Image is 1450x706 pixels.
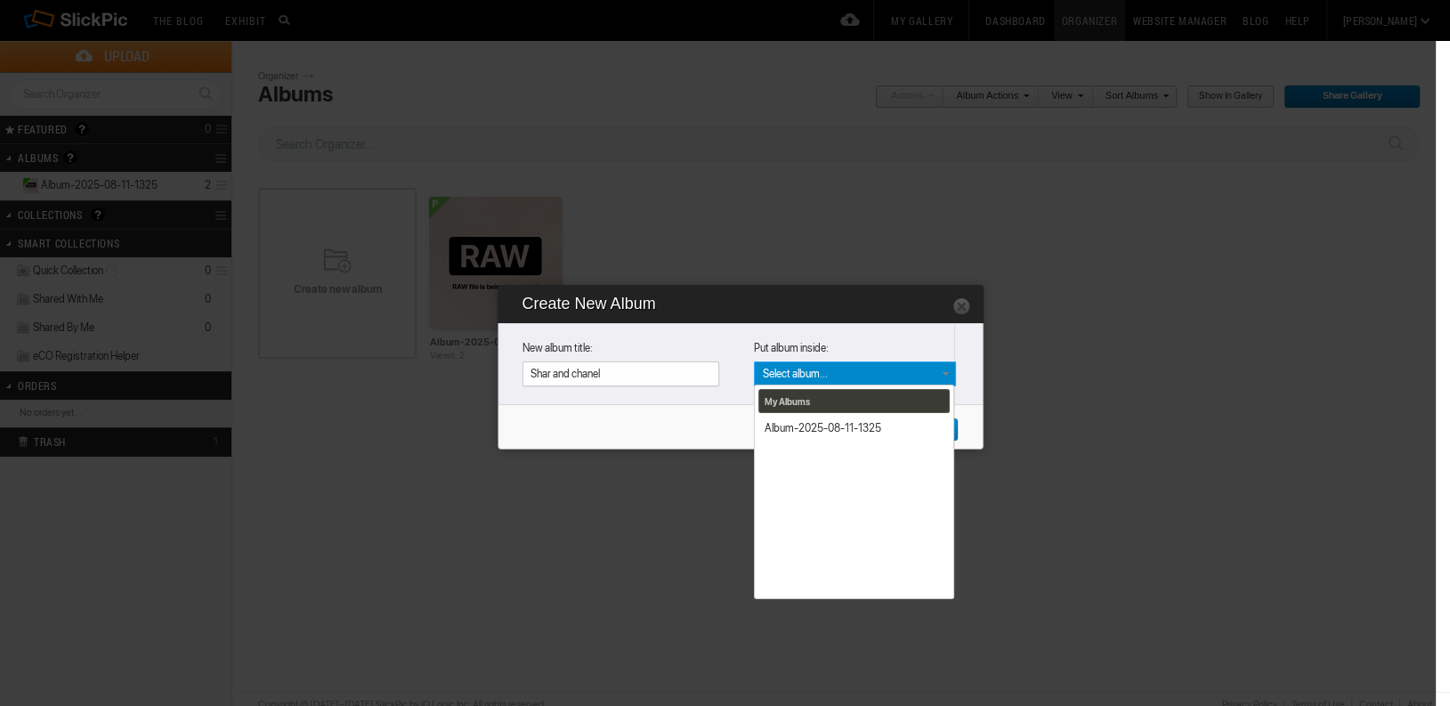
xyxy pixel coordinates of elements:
strong: New album title: [522,341,709,361]
a: Album-2025-08-11-1325 [758,418,948,440]
strong: Put album inside: [754,341,941,361]
h2: Create New Album [522,282,963,323]
a: Close [952,296,970,314]
a: My Albums [765,394,810,409]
